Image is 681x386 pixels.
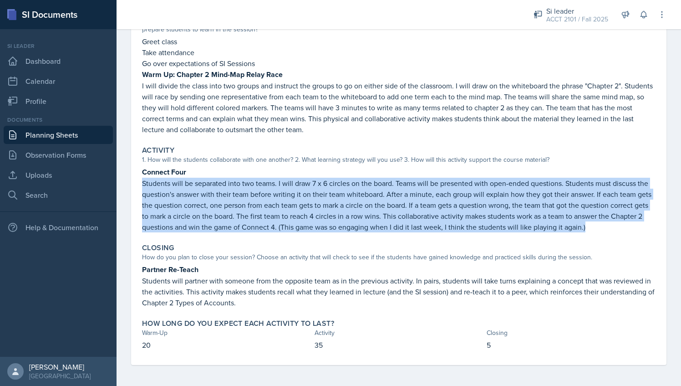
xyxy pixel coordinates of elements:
a: Observation Forms [4,146,113,164]
a: Dashboard [4,52,113,70]
p: Students will partner with someone from the opposite team as in the previous activity. In pairs, ... [142,275,656,308]
div: ACCT 2101 / Fall 2025 [546,15,608,24]
div: Help & Documentation [4,218,113,237]
strong: Connect Four [142,167,186,177]
strong: Warm Up: Chapter 2 Mind-Map Relay Race [142,69,283,80]
strong: Partner Re-Teach [142,264,198,275]
div: [PERSON_NAME] [29,362,91,371]
div: Documents [4,116,113,124]
p: 20 [142,340,311,350]
label: Closing [142,243,174,252]
p: Students will be separated into two teams. I will draw 7 x 6 circles on the board. Teams will be ... [142,178,656,232]
p: Greet class [142,36,656,47]
div: Closing [487,328,656,338]
a: Profile [4,92,113,110]
div: Si leader [546,5,608,16]
p: I will divide the class into two groups and instruct the groups to go on either side of the class... [142,80,656,135]
div: 1. How will the students collaborate with one another? 2. What learning strategy will you use? 3.... [142,155,656,165]
div: Warm-Up [142,328,311,338]
a: Uploads [4,166,113,184]
div: How do you plan to close your session? Choose an activity that will check to see if the students ... [142,252,656,262]
p: 5 [487,340,656,350]
label: Activity [142,146,174,155]
p: Take attendance [142,47,656,58]
div: Activity [315,328,483,338]
a: Planning Sheets [4,126,113,144]
div: [GEOGRAPHIC_DATA] [29,371,91,381]
label: How long do you expect each activity to last? [142,319,334,328]
a: Search [4,186,113,204]
div: Si leader [4,42,113,50]
p: 35 [315,340,483,350]
p: Go over expectations of SI Sessions [142,58,656,69]
a: Calendar [4,72,113,90]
